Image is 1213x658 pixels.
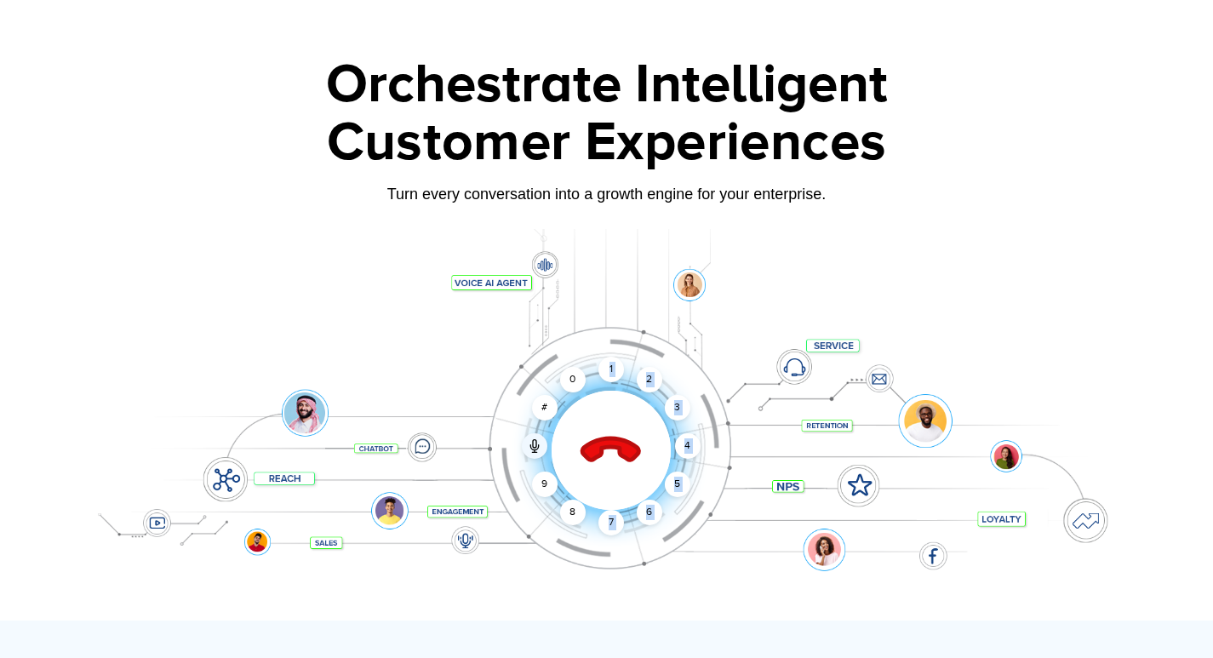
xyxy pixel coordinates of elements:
div: 0 [560,367,586,392]
div: 2 [637,367,662,392]
div: Turn every conversation into a growth engine for your enterprise. [75,185,1139,203]
div: 3 [664,395,689,421]
div: Customer Experiences [75,102,1139,184]
div: # [532,395,558,421]
div: 6 [637,500,662,525]
div: 8 [560,500,586,525]
div: 5 [664,472,689,497]
div: 9 [532,472,558,497]
div: 4 [675,433,701,459]
div: 7 [598,510,624,535]
div: 1 [598,357,624,382]
div: Orchestrate Intelligent [75,58,1139,112]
